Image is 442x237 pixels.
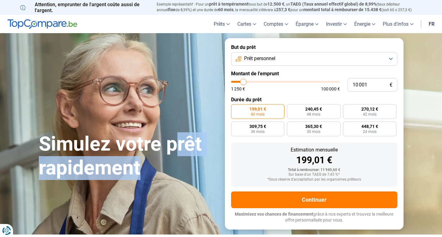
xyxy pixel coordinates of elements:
div: 199,01 € [236,156,392,165]
span: 12.500 € [267,2,284,7]
span: 24 mois [363,130,377,134]
span: 60 mois [251,112,265,116]
label: Durée du prêt [231,97,397,103]
span: 36 mois [251,130,265,134]
span: 48 mois [307,112,320,116]
span: 199,01 € [249,107,266,111]
h1: Simulez votre prêt rapidement [39,132,217,180]
a: Énergie [350,15,379,33]
p: grâce à nos experts et trouvez la meilleure offre personnalisée pour vous. [231,211,397,223]
span: 448,71 € [361,124,378,129]
label: But du prêt [231,44,397,50]
span: 240,45 € [305,107,322,111]
button: Continuer [231,191,397,208]
a: Épargne [292,15,322,33]
a: Investir [322,15,350,33]
span: 60 mois [218,7,234,12]
p: Exemple représentatif : Pour un tous but de , un (taux débiteur annuel de 8,99%) et une durée de ... [157,2,422,13]
span: Maximisez vos chances de financement [235,212,313,217]
span: 365,30 € [305,124,322,129]
a: fr [425,15,438,33]
button: Prêt personnel [231,52,397,66]
span: 270,12 € [361,107,378,111]
span: 30 mois [307,130,320,134]
img: TopCompare [7,19,77,29]
span: 1 250 € [231,87,245,91]
span: € [390,82,392,88]
a: Comptes [260,15,292,33]
div: Sur base d'un TAEG de 7,45 %* [236,173,392,177]
a: Cartes [234,15,260,33]
div: *Sous réserve d'acceptation par les organismes prêteurs [236,178,392,182]
a: Prêts [210,15,234,33]
span: fixe [168,7,176,12]
div: Total à rembourser: 11 940,60 € [236,168,392,172]
div: Estimation mensuelle [236,147,392,152]
label: Montant de l'emprunt [231,71,397,77]
a: Plus d'infos [379,15,417,33]
span: montant total à rembourser de 15.438 € [303,7,382,12]
p: Attention, emprunter de l'argent coûte aussi de l'argent. [20,2,149,13]
span: TAEG (Taux annuel effectif global) de 8,99% [290,2,377,7]
span: 100 000 € [321,87,340,91]
span: prêt à tempérament [209,2,248,7]
span: 257,3 € [276,7,290,12]
span: 309,75 € [249,124,266,129]
span: 42 mois [363,112,377,116]
span: Prêt personnel [244,55,275,62]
